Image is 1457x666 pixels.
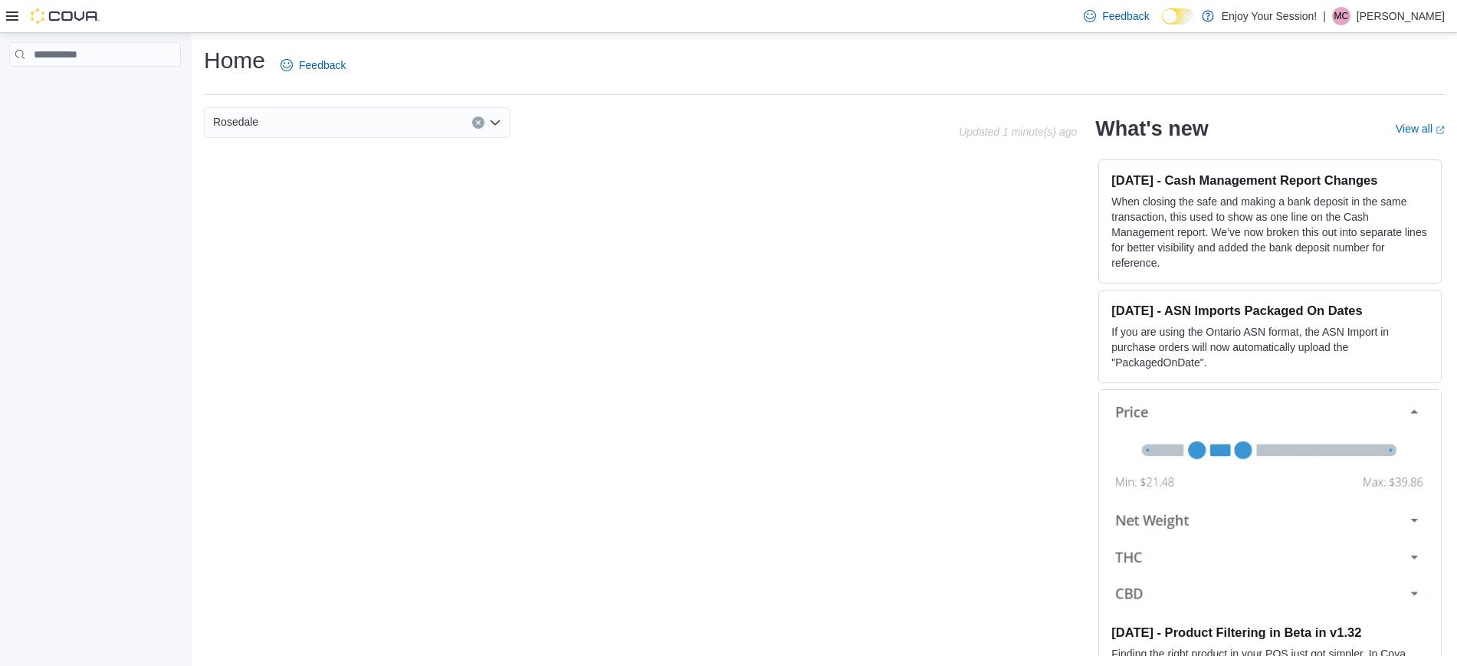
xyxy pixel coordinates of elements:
input: Dark Mode [1162,8,1194,25]
h3: [DATE] - Product Filtering in Beta in v1.32 [1111,625,1429,640]
h3: [DATE] - Cash Management Report Changes [1111,172,1429,188]
button: Clear input [472,116,484,129]
span: Rosedale [213,113,258,131]
nav: Complex example [9,70,181,107]
p: When closing the safe and making a bank deposit in the same transaction, this used to show as one... [1111,194,1429,271]
p: If you are using the Ontario ASN format, the ASN Import in purchase orders will now automatically... [1111,324,1429,370]
span: MC [1334,7,1349,25]
h2: What's new [1095,116,1208,141]
span: Feedback [299,57,346,73]
img: Cova [31,8,100,24]
a: View allExternal link [1396,123,1445,135]
p: | [1323,7,1326,25]
p: Enjoy Your Session! [1222,7,1318,25]
svg: External link [1436,126,1445,135]
p: Updated 1 minute(s) ago [959,126,1077,138]
a: Feedback [274,50,352,80]
p: [PERSON_NAME] [1357,7,1445,25]
h3: [DATE] - ASN Imports Packaged On Dates [1111,303,1429,318]
div: Michelle Curow [1332,7,1350,25]
h1: Home [204,45,265,76]
button: Open list of options [489,116,501,129]
span: Feedback [1102,8,1149,24]
a: Feedback [1078,1,1155,31]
